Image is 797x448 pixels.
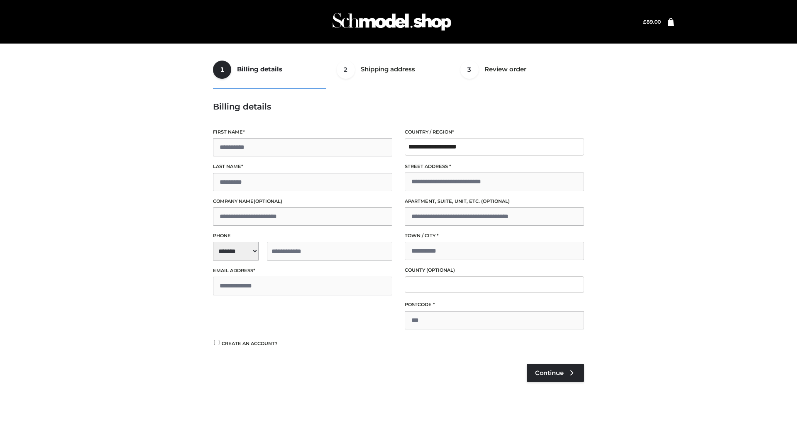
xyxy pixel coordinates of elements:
[643,19,646,25] span: £
[405,128,584,136] label: Country / Region
[222,341,278,346] span: Create an account?
[535,369,564,377] span: Continue
[213,128,392,136] label: First name
[643,19,661,25] bdi: 89.00
[330,5,454,38] img: Schmodel Admin 964
[213,197,392,205] label: Company name
[527,364,584,382] a: Continue
[405,163,584,170] label: Street address
[213,163,392,170] label: Last name
[405,266,584,274] label: County
[643,19,661,25] a: £89.00
[213,340,220,345] input: Create an account?
[213,232,392,240] label: Phone
[481,198,510,204] span: (optional)
[213,102,584,112] h3: Billing details
[405,301,584,309] label: Postcode
[426,267,455,273] span: (optional)
[405,197,584,205] label: Apartment, suite, unit, etc.
[213,267,392,275] label: Email address
[405,232,584,240] label: Town / City
[254,198,282,204] span: (optional)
